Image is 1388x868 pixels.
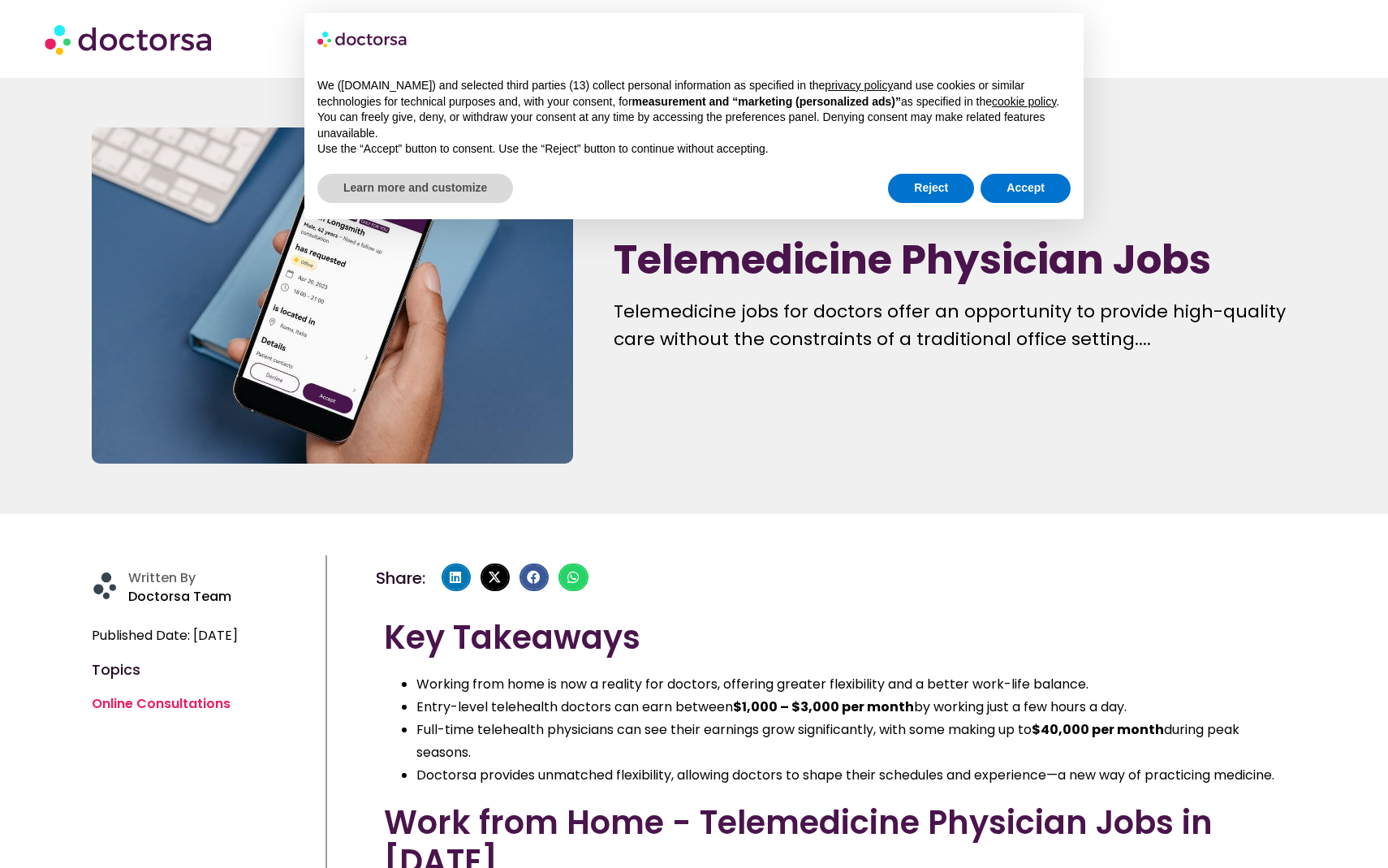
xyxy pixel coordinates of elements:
[442,564,471,591] div: Share on linkedin
[914,697,1127,716] span: by working just a few hours a day.
[992,95,1056,108] a: cookie policy
[376,570,425,586] h4: Share:
[416,697,733,716] span: Entry-level telehealth doctors can earn between
[614,238,1296,282] h1: Telemedicine Physician Jobs
[416,720,1032,739] span: Full-time telehealth physicians can see their earnings grow significantly, with some making up to
[733,697,914,716] b: $1,000 – $3,000 per month
[317,141,1071,158] p: Use the “Accept” button to consent. Use the “Reject” button to continue without accepting.
[558,564,588,591] div: Share on whatsapp
[519,564,549,591] div: Share on facebook
[1032,720,1164,739] b: $40,000 per month
[632,95,901,108] strong: measurement and “marketing (personalized ads)”
[416,766,1274,784] span: Doctorsa provides unmatched flexibility, allowing doctors to shape their schedules and experience...
[416,720,1239,762] span: during peak seasons.
[317,78,1071,110] p: We ([DOMAIN_NAME]) and selected third parties (13) collect personal information as specified in t...
[128,585,317,608] p: Doctorsa Team
[92,624,238,647] span: Published Date: [DATE]
[614,298,1296,353] div: Telemedicine jobs for doctors offer an opportunity to provide high-quality care without the const...
[825,79,893,92] a: privacy policy
[981,174,1071,203] button: Accept
[416,675,1088,693] span: Working from home is now a reality for doctors, offering greater flexibility and a better work-li...
[317,110,1071,141] p: You can freely give, deny, or withdraw your consent at any time by accessing the preferences pane...
[384,618,1289,657] h2: Key Takeaways
[317,26,408,52] img: logo
[92,127,574,464] img: telemedicine physician jobs app Doctorsa
[92,663,317,676] h4: Topics
[128,570,317,585] h4: Written By
[92,694,231,713] a: Online Consultations
[888,174,974,203] button: Reject
[317,174,513,203] button: Learn more and customize
[481,564,510,591] div: Share on x-twitter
